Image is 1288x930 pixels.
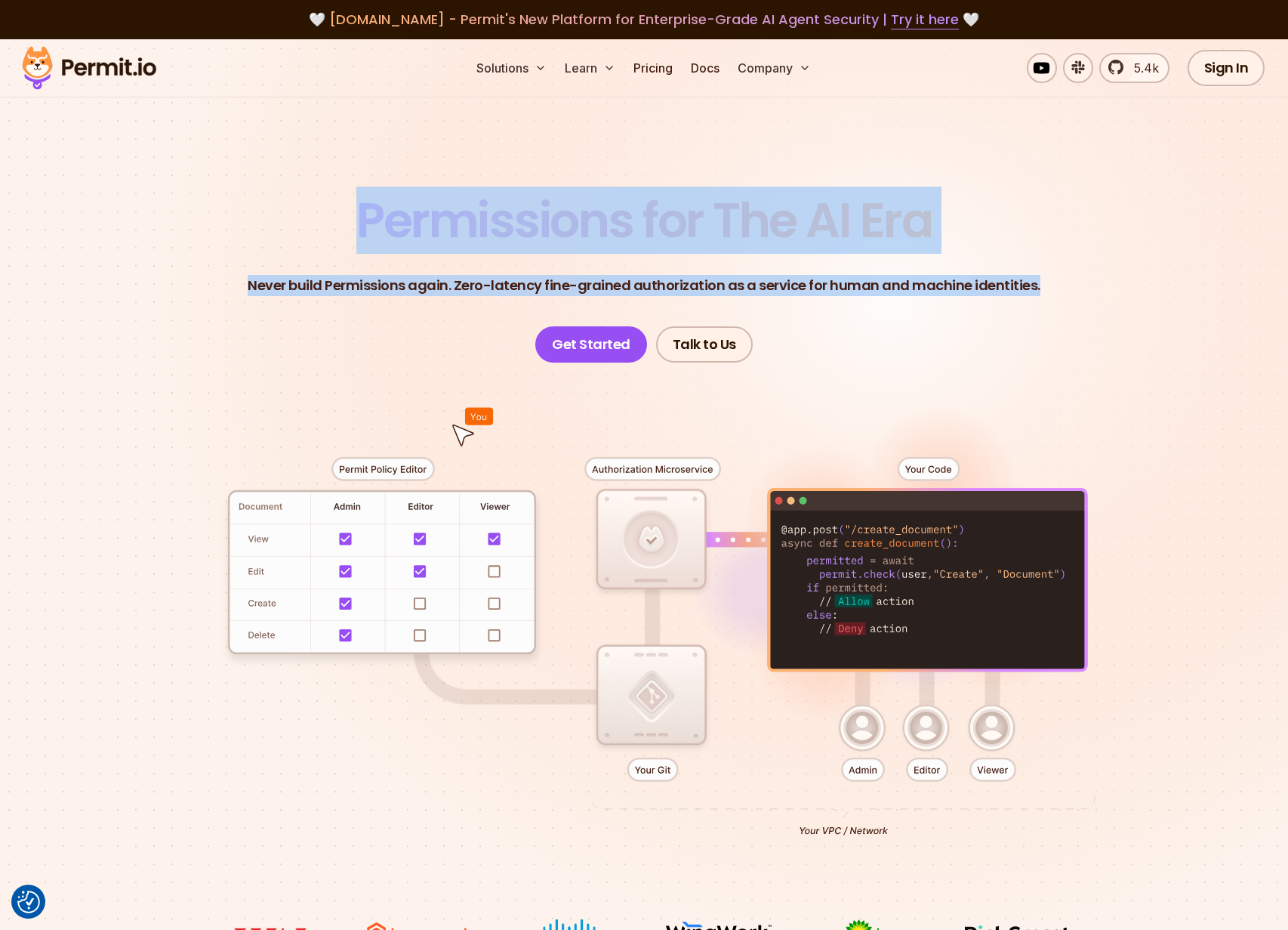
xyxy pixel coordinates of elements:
[656,326,753,363] a: Talk to Us
[248,275,1040,296] p: Never build Permissions again. Zero-latency fine-grained authorization as a service for human and...
[1099,53,1169,83] a: 5.4k
[891,10,959,29] a: Try it here
[15,42,163,94] img: Permit logo
[535,326,647,363] a: Get Started
[1188,50,1265,86] a: Sign In
[559,53,621,83] button: Learn
[685,53,726,83] a: Docs
[470,53,553,83] button: Solutions
[1125,59,1159,77] span: 5.4k
[627,53,679,83] a: Pricing
[732,53,817,83] button: Company
[17,891,40,913] button: Consent Preferences
[17,891,40,913] img: Revisit consent button
[329,10,959,29] span: [DOMAIN_NAME] - Permit's New Platform for Enterprise-Grade AI Agent Security |
[356,187,932,254] span: Permissions for The AI Era
[36,9,1252,30] div: 🤍 🤍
